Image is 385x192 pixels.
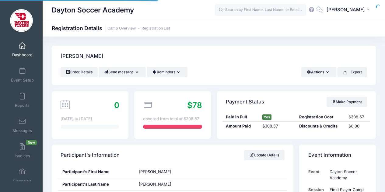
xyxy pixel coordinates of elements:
span: Event Setup [11,78,34,83]
h4: Participant's Information [61,147,120,164]
div: covered from total of $308.57 [143,116,202,122]
button: Reminders [147,67,187,77]
div: Amount Paid [223,123,260,129]
div: [DATE] to [DATE] [61,116,119,122]
div: Participant's First Name [58,166,135,178]
span: Reports [15,103,30,108]
span: [PERSON_NAME] [139,169,171,174]
div: $0.00 [345,123,370,129]
a: Registration List [142,26,170,31]
span: [PERSON_NAME] [327,6,365,13]
div: $308.57 [345,114,370,120]
h4: Payment Status [226,93,264,110]
span: Messages [12,128,32,133]
a: Financials [8,165,37,187]
span: Financials [13,179,32,184]
a: Camp Overview [107,26,136,31]
span: Dashboard [12,52,33,58]
div: $308.57 [260,123,296,129]
a: InvoicesNew [8,140,37,161]
span: Invoices [15,153,30,159]
span: [PERSON_NAME] [139,182,171,187]
div: Discounts & Credits [296,123,345,129]
div: Registration Cost [296,114,345,120]
div: Participant's Last Name [58,178,135,190]
span: New [26,140,37,145]
td: Event [308,166,327,184]
button: [PERSON_NAME] [323,3,376,17]
img: Dayton Soccer Academy [10,9,33,32]
span: Yes [262,114,271,120]
a: Messages [8,115,37,136]
button: Send message [99,67,146,77]
button: Export [338,67,367,77]
span: 0 [114,100,119,110]
h1: Registration Details [52,25,170,31]
h4: [PERSON_NAME] [61,48,103,65]
a: Update Details [244,150,285,160]
a: Make Payment [327,97,367,107]
span: $78 [187,100,202,110]
input: Search by First Name, Last Name, or Email... [215,4,306,16]
h4: Event Information [308,147,351,164]
a: Dashboard [8,39,37,60]
h1: Dayton Soccer Academy [52,3,134,17]
button: Actions [301,67,336,77]
div: Paid in Full [223,114,260,120]
a: Reports [8,89,37,111]
a: Event Setup [8,64,37,86]
td: Dayton Soccer Academy [327,166,367,184]
a: Order Details [61,67,98,77]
